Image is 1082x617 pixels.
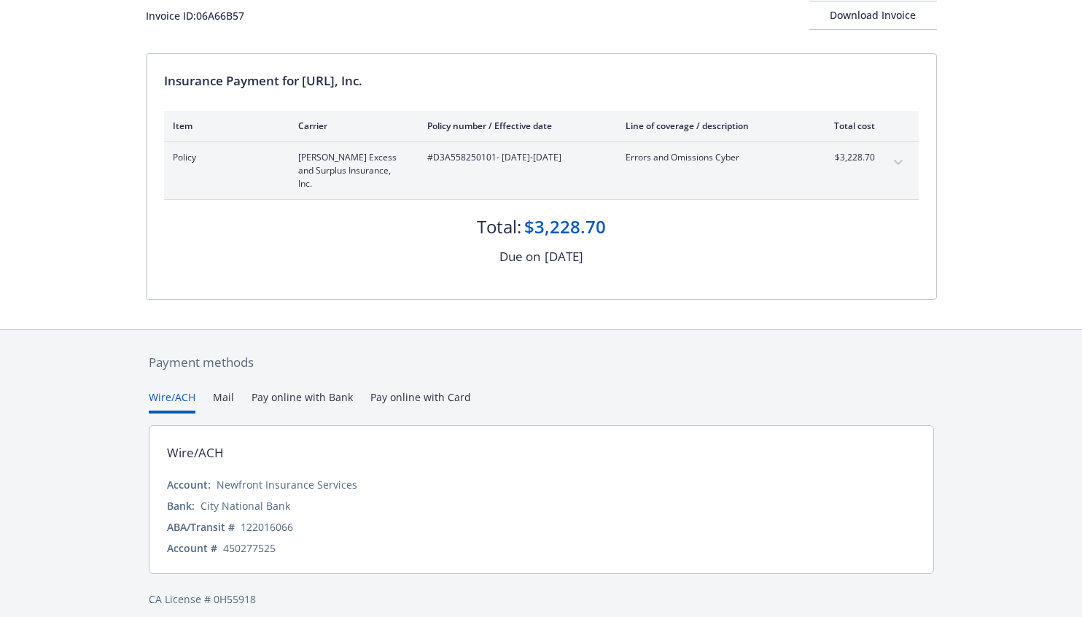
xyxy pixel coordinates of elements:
button: Download Invoice [809,1,937,30]
div: $3,228.70 [524,214,606,239]
span: #D3A558250101 - [DATE]-[DATE] [427,151,602,164]
div: Bank: [167,498,195,513]
div: Account # [167,540,217,556]
div: Account: [167,477,211,492]
div: City National Bank [201,498,290,513]
div: Item [173,120,275,132]
div: 450277525 [223,540,276,556]
div: Policy[PERSON_NAME] Excess and Surplus Insurance, Inc.#D3A558250101- [DATE]-[DATE]Errors and Omis... [164,142,919,199]
div: CA License # 0H55918 [149,591,934,607]
div: Payment methods [149,353,934,372]
div: Due on [499,247,540,266]
button: Pay online with Bank [252,389,353,414]
button: Mail [213,389,234,414]
button: expand content [887,151,910,174]
div: [DATE] [545,247,583,266]
button: Wire/ACH [149,389,195,414]
button: Pay online with Card [370,389,471,414]
div: ABA/Transit # [167,519,235,535]
div: Total cost [820,120,875,132]
div: Carrier [298,120,404,132]
span: Errors and Omissions Cyber [626,151,797,164]
span: Policy [173,151,275,164]
div: Line of coverage / description [626,120,797,132]
span: $3,228.70 [820,151,875,164]
div: Invoice ID: 06A66B57 [146,8,244,23]
div: 122016066 [241,519,293,535]
div: Wire/ACH [167,443,224,462]
span: [PERSON_NAME] Excess and Surplus Insurance, Inc. [298,151,404,190]
div: Insurance Payment for [URL], Inc. [164,71,919,90]
div: Newfront Insurance Services [217,477,357,492]
div: Total: [477,214,521,239]
div: Policy number / Effective date [427,120,602,132]
div: Download Invoice [809,1,937,29]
